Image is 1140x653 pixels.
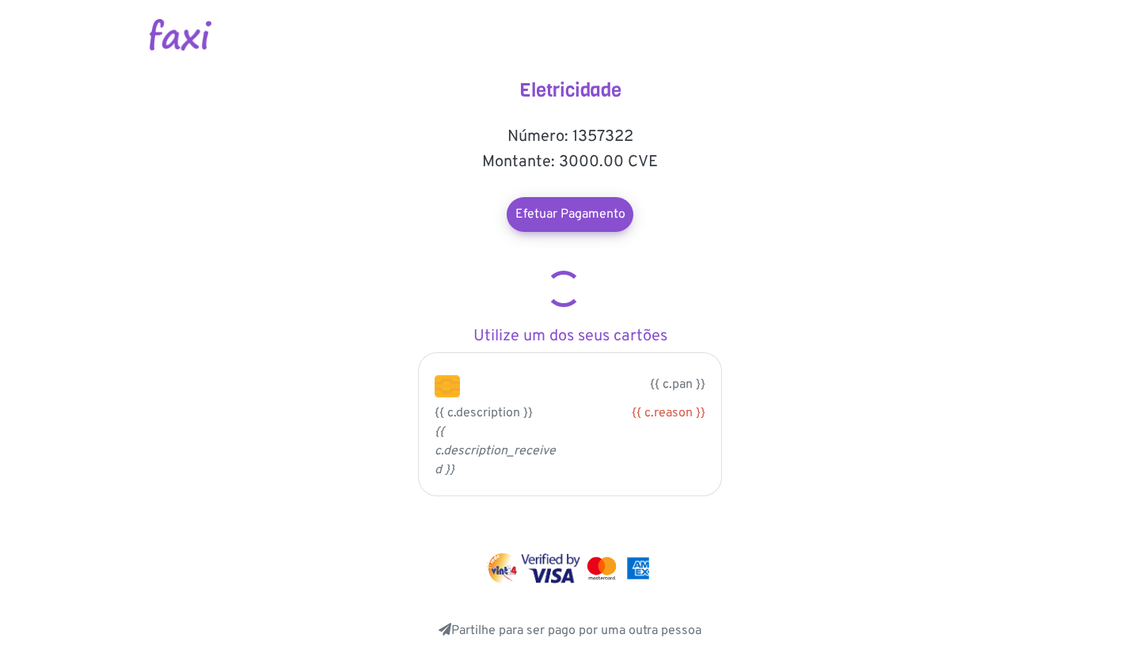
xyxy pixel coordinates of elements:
[412,327,728,346] h5: Utilize um dos seus cartões
[582,404,705,423] div: {{ c.reason }}
[583,553,620,583] img: mastercard
[412,127,728,146] h5: Número: 1357322
[507,197,633,232] a: Efetuar Pagamento
[435,424,556,478] i: {{ c.description_received }}
[521,553,580,583] img: visa
[412,79,728,102] h4: Eletricidade
[487,553,519,583] img: vinti4
[435,375,460,397] img: chip.png
[435,405,533,421] span: {{ c.description }}
[412,153,728,172] h5: Montante: 3000.00 CVE
[623,553,653,583] img: mastercard
[439,623,701,639] a: Partilhe para ser pago por uma outra pessoa
[484,375,705,394] p: {{ c.pan }}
